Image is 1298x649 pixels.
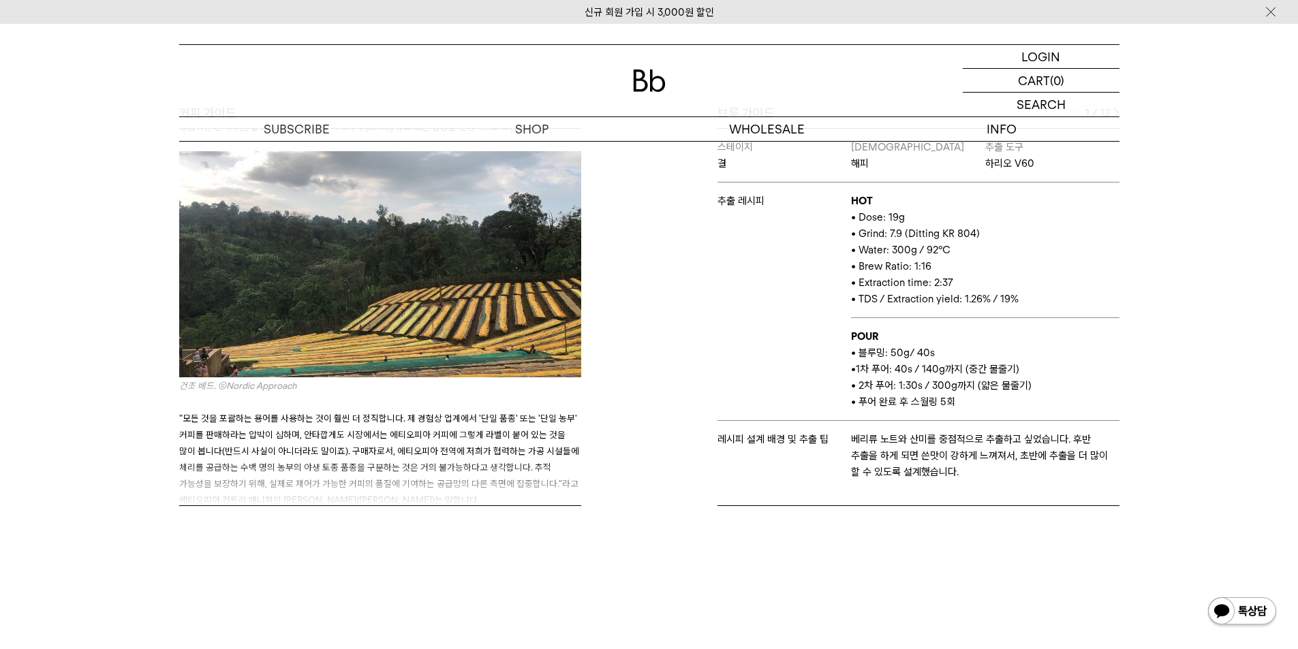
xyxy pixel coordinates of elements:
[179,380,296,391] i: 건조 베드. ©Nordic Approach
[884,117,1119,141] p: INFO
[985,141,1023,153] span: 추출 도구
[179,413,579,505] span: "모든 것을 포괄하는 용어를 사용하는 것이 훨씬 더 정직합니다. 제 경험상 업계에서 '단일 품종' 또는 '단일 농부' 커피를 판매하라는 압박이 심하며, 안타깝게도 시장에서는 ...
[1017,93,1066,116] p: SEARCH
[856,363,1019,375] span: 1차 푸어: 40s / 140g까지 (중간 물줄기)
[179,117,414,141] a: SUBSCRIBE
[1021,45,1060,68] p: LOGIN
[851,345,1119,361] p: • 블루밍: 50g
[851,209,1119,225] p: • Dose: 19g
[1050,69,1064,92] p: (0)
[851,330,878,343] b: POUR
[963,69,1119,93] a: CART (0)
[717,155,852,172] p: 결
[1018,69,1050,92] p: CART
[633,69,666,92] img: 로고
[851,258,1119,274] p: • Brew Ratio: 1:16
[585,6,714,18] a: 신규 회원 가입 시 3,000원 할인
[851,379,1032,392] span: • 2차 푸어: 1:30s / 300g까지 (얇은 물줄기)
[851,141,964,153] span: [DEMOGRAPHIC_DATA]
[851,431,1119,480] p: 베리류 노트와 산미를 중점적으로 추출하고 싶었습니다. 후반 추출을 하게 되면 쓴맛이 강하게 느껴져서, 초반에 추출을 더 많이 할 수 있도록 설계했습니다.
[985,155,1119,172] p: 하리오 V60
[851,396,955,408] span: • 푸어 완료 후 스월링 5회
[851,225,1119,242] p: • Grind: 7.9 (Ditting KR 804)
[851,242,1119,258] p: • Water: 300g / 92°C
[851,195,873,207] b: HOT
[910,347,935,359] span: / 40s
[717,431,852,447] p: 레시피 설계 배경 및 추출 팁
[649,117,884,141] p: WHOLESALE
[963,45,1119,69] a: LOGIN
[851,361,1119,377] p: •
[414,117,649,141] a: SHOP
[1207,596,1278,629] img: 카카오톡 채널 1:1 채팅 버튼
[851,291,1119,307] p: • TDS / Extraction yield: 1.26% / 19%
[717,193,852,209] p: 추출 레시피
[851,274,1119,291] p: • Extraction time: 2:37
[179,151,581,377] img: 41d06579784ddfb6ebdb4489d0522a6a_153337.jpeg
[717,141,753,153] span: 스테이지
[851,155,985,172] p: 해피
